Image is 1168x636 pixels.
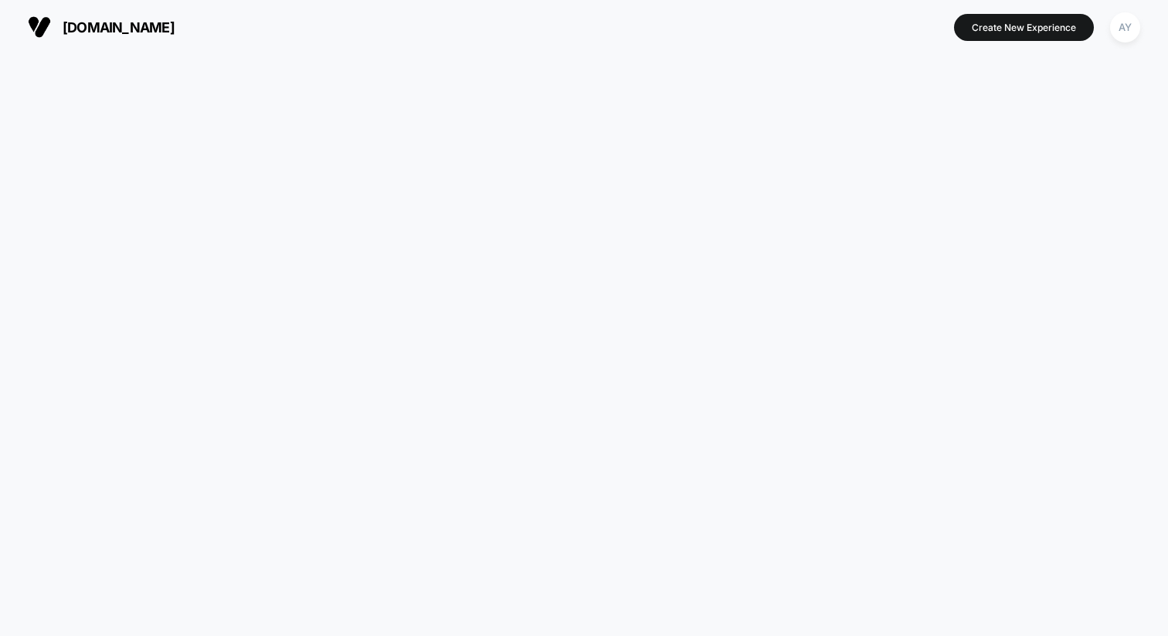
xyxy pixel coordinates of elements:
[23,15,179,39] button: [DOMAIN_NAME]
[954,14,1094,41] button: Create New Experience
[28,15,51,39] img: Visually logo
[1105,12,1145,43] button: AY
[63,19,175,36] span: [DOMAIN_NAME]
[1110,12,1140,43] div: AY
